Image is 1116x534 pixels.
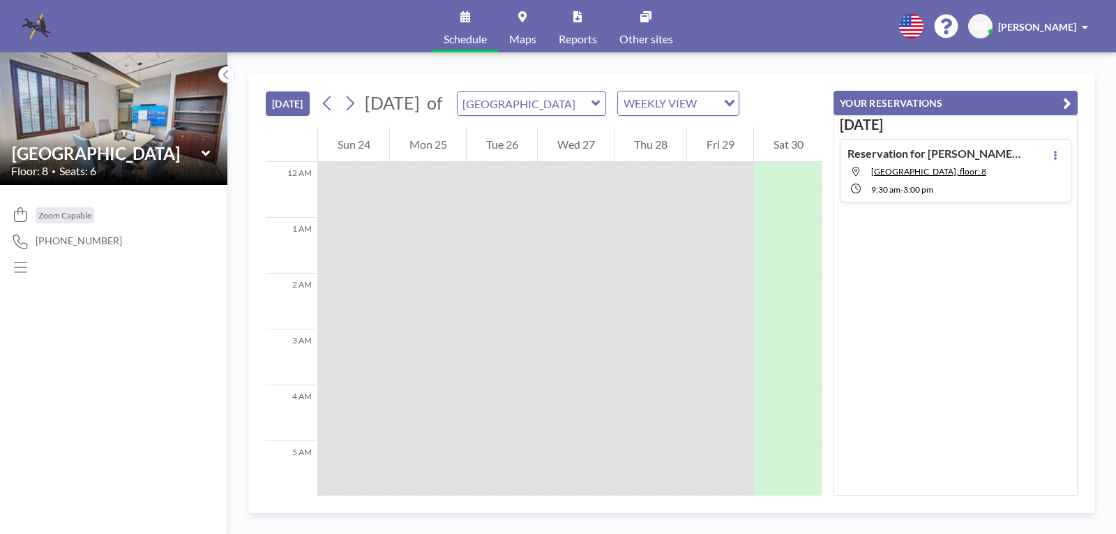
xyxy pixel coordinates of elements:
div: Thu 28 [614,127,686,162]
span: [DATE] [365,92,420,113]
div: 3 AM [266,329,317,385]
div: 2 AM [266,274,317,329]
span: Reports [559,34,597,45]
span: Buckhead Room, floor: 8 [871,166,986,177]
div: Sat 30 [754,127,822,162]
input: Buckhead Room [12,143,202,163]
div: 1 AM [266,218,317,274]
span: of [427,92,442,114]
div: Tue 26 [467,127,537,162]
h3: [DATE] [840,116,1071,133]
div: Mon 25 [390,127,466,162]
span: Other sites [619,34,673,45]
button: [DATE] [266,91,310,116]
span: Maps [509,34,536,45]
div: Search for option [618,91,739,115]
div: Wed 27 [538,127,614,162]
button: YOUR RESERVATIONS [834,91,1078,115]
span: WEEKLY VIEW [621,94,700,112]
span: [PHONE_NUMBER] [36,235,122,247]
span: Seats: 6 [59,164,96,178]
input: Search for option [701,94,716,112]
h4: Reservation for [PERSON_NAME] EUO ([PERSON_NAME]) [847,147,1022,161]
input: Buckhead Room [458,92,591,115]
span: 3:00 PM [903,184,933,195]
span: [PERSON_NAME] [998,21,1076,33]
span: - [900,184,903,195]
span: BB [974,20,987,33]
span: Floor: 8 [11,164,48,178]
div: Sun 24 [318,127,389,162]
img: organization-logo [22,13,50,40]
span: 9:30 AM [871,184,900,195]
div: 4 AM [266,385,317,441]
div: Fri 29 [687,127,753,162]
span: Zoom Capable [38,210,91,221]
div: 5 AM [266,441,317,497]
div: 12 AM [266,162,317,218]
span: • [52,167,56,176]
span: Schedule [444,34,487,45]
